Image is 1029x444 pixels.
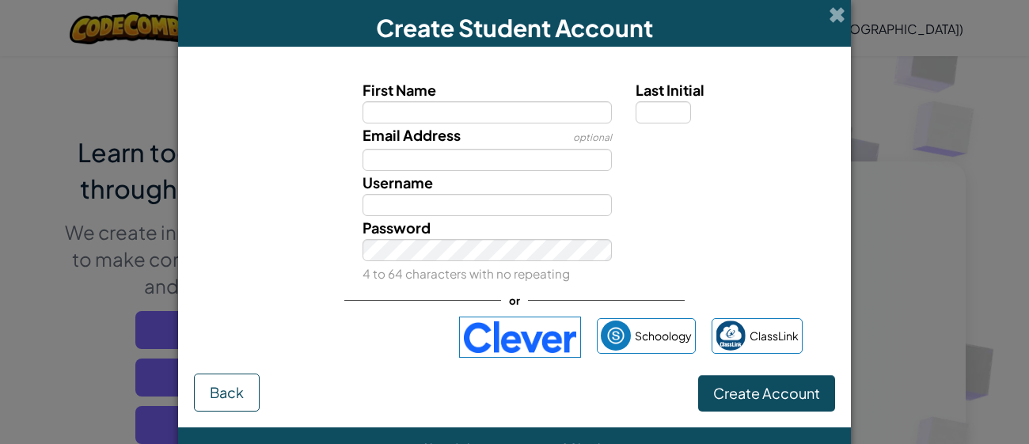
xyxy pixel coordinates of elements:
[698,375,835,412] button: Create Account
[210,383,244,401] span: Back
[713,384,820,402] span: Create Account
[635,324,692,347] span: Schoology
[363,126,461,144] span: Email Address
[218,320,451,355] iframe: Sign in with Google Button
[363,266,570,281] small: 4 to 64 characters with no repeating
[573,131,612,143] span: optional
[750,324,799,347] span: ClassLink
[716,321,746,351] img: classlink-logo-small.png
[363,218,431,237] span: Password
[501,289,528,312] span: or
[459,317,581,358] img: clever-logo-blue.png
[601,321,631,351] img: schoology.png
[363,81,436,99] span: First Name
[376,13,653,43] span: Create Student Account
[363,173,433,192] span: Username
[194,374,260,412] button: Back
[636,81,704,99] span: Last Initial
